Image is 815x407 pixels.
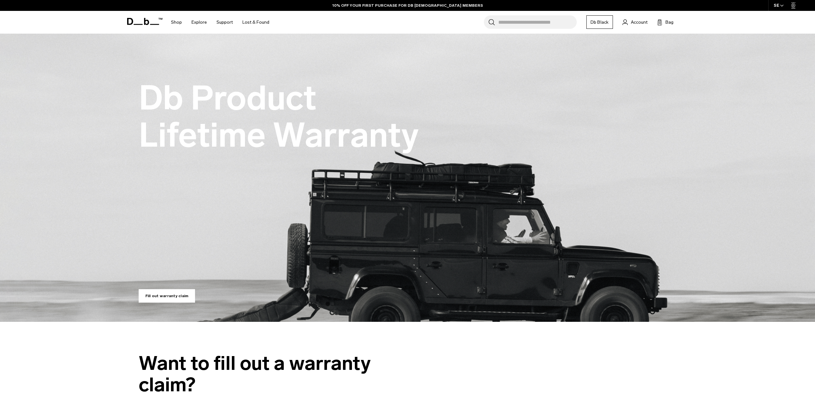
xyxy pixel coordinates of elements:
[665,19,673,26] span: Bag
[171,11,182,34] a: Shop
[216,11,233,34] a: Support
[332,3,483,8] a: 10% OFF YOUR FIRST PURCHASE FOR DB [DEMOGRAPHIC_DATA] MEMBERS
[586,15,613,29] a: Db Black
[657,18,673,26] button: Bag
[139,80,427,154] h1: Db Product Lifetime Warranty
[139,289,195,303] a: Fill out warranty claim
[192,11,207,34] a: Explore
[623,18,648,26] a: Account
[242,11,269,34] a: Lost & Found
[166,11,274,34] nav: Main Navigation
[139,353,427,395] div: Want to fill out a warranty claim?
[631,19,648,26] span: Account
